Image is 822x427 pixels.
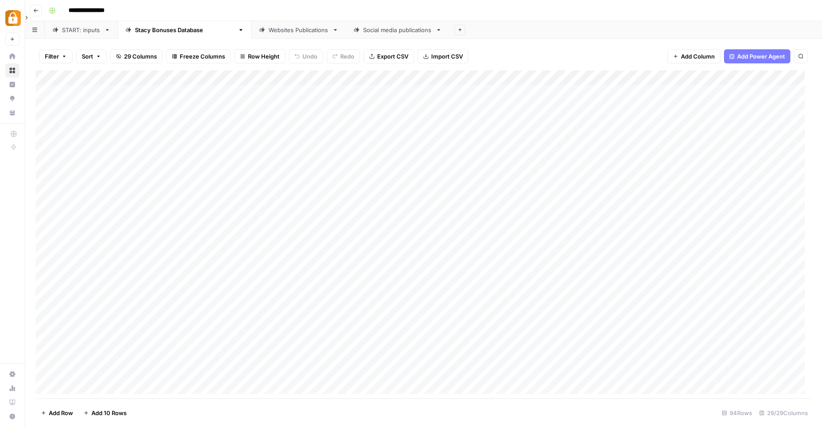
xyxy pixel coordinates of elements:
[5,10,21,26] img: Adzz Logo
[5,92,19,106] a: Opportunities
[5,106,19,120] a: Your Data
[82,52,93,61] span: Sort
[364,49,414,63] button: Export CSV
[39,49,73,63] button: Filter
[5,63,19,77] a: Browse
[76,49,107,63] button: Sort
[289,49,323,63] button: Undo
[78,406,132,420] button: Add 10 Rows
[49,409,73,417] span: Add Row
[377,52,408,61] span: Export CSV
[5,7,19,29] button: Workspace: Adzz
[110,49,163,63] button: 29 Columns
[5,77,19,92] a: Insights
[327,49,360,63] button: Redo
[756,406,811,420] div: 29/29 Columns
[234,49,285,63] button: Row Height
[124,52,157,61] span: 29 Columns
[5,395,19,409] a: Learning Hub
[5,381,19,395] a: Usage
[180,52,225,61] span: Freeze Columns
[302,52,317,61] span: Undo
[248,52,280,61] span: Row Height
[135,26,234,34] div: [PERSON_NAME] Bonuses Database
[62,26,101,34] div: START: inputs
[681,52,715,61] span: Add Column
[667,49,720,63] button: Add Column
[45,52,59,61] span: Filter
[718,406,756,420] div: 94 Rows
[118,21,251,39] a: [PERSON_NAME] Bonuses Database
[166,49,231,63] button: Freeze Columns
[251,21,346,39] a: Websites Publications
[45,21,118,39] a: START: inputs
[346,21,449,39] a: Social media publications
[340,52,354,61] span: Redo
[431,52,463,61] span: Import CSV
[737,52,785,61] span: Add Power Agent
[5,49,19,63] a: Home
[5,409,19,423] button: Help + Support
[269,26,329,34] div: Websites Publications
[91,409,127,417] span: Add 10 Rows
[418,49,469,63] button: Import CSV
[36,406,78,420] button: Add Row
[5,367,19,381] a: Settings
[363,26,432,34] div: Social media publications
[724,49,790,63] button: Add Power Agent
